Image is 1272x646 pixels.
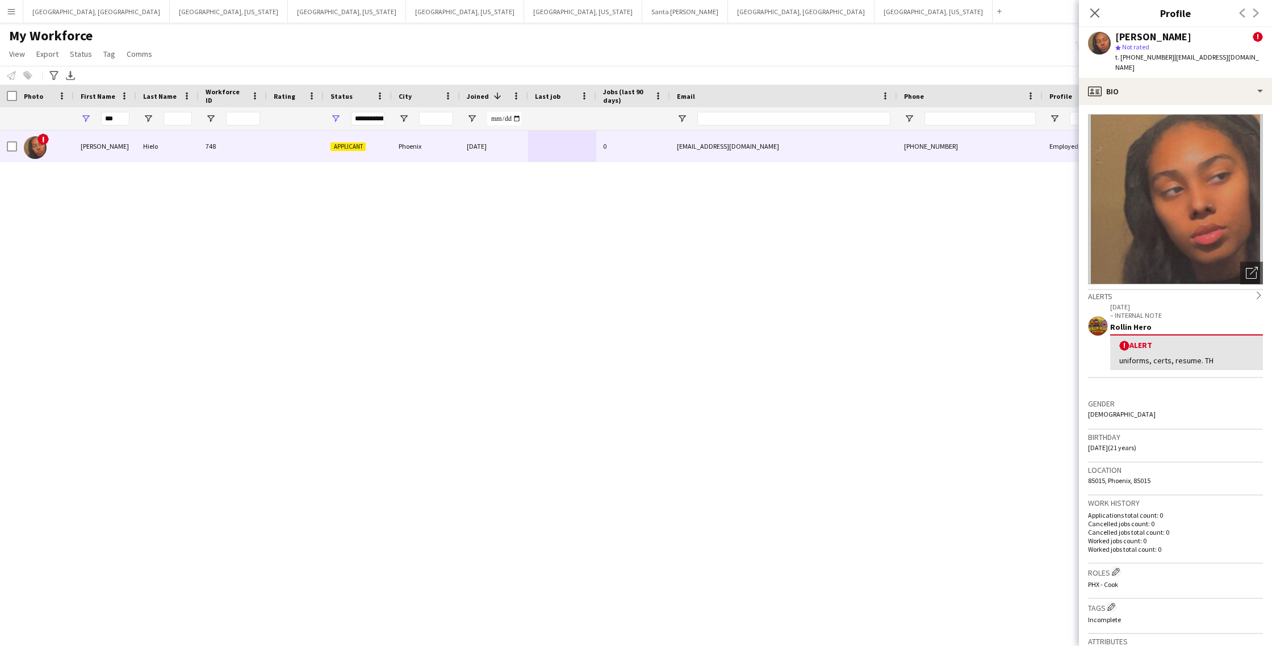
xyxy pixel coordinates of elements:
span: Profile [1049,92,1072,100]
app-action-btn: Advanced filters [47,69,61,82]
button: Open Filter Menu [1049,114,1060,124]
p: Incomplete [1088,615,1263,624]
span: | [EMAIL_ADDRESS][DOMAIN_NAME] [1115,53,1259,72]
button: [GEOGRAPHIC_DATA], [US_STATE] [874,1,993,23]
span: Export [36,49,58,59]
button: Open Filter Menu [206,114,216,124]
button: [GEOGRAPHIC_DATA], [GEOGRAPHIC_DATA] [23,1,170,23]
span: View [9,49,25,59]
span: Photo [24,92,43,100]
input: Phone Filter Input [924,112,1036,125]
button: [GEOGRAPHIC_DATA], [US_STATE] [170,1,288,23]
h3: Location [1088,465,1263,475]
div: Rollin Hero [1110,322,1263,332]
button: [GEOGRAPHIC_DATA], [GEOGRAPHIC_DATA] [728,1,874,23]
span: City [399,92,412,100]
input: Joined Filter Input [487,112,521,125]
span: Email [677,92,695,100]
span: Applicant [330,142,366,151]
span: Last job [535,92,560,100]
img: Crew avatar or photo [1088,114,1263,284]
p: [DATE] [1110,303,1263,311]
span: [DATE] (21 years) [1088,443,1136,452]
span: Workforce ID [206,87,246,104]
input: Profile Filter Input [1070,112,1108,125]
span: PHX - Cook [1088,580,1118,589]
div: Hielo [136,131,199,162]
button: Santa [PERSON_NAME] [642,1,728,23]
span: [DEMOGRAPHIC_DATA] [1088,410,1156,418]
h3: Work history [1088,498,1263,508]
span: ! [1119,341,1129,351]
span: Joined [467,92,489,100]
span: t. [PHONE_NUMBER] [1115,53,1174,61]
a: Tag [99,47,120,61]
input: Last Name Filter Input [164,112,192,125]
button: Open Filter Menu [81,114,91,124]
span: Comms [127,49,152,59]
div: 0 [596,131,670,162]
button: Open Filter Menu [904,114,914,124]
h3: Profile [1079,6,1272,20]
span: Phone [904,92,924,100]
input: Workforce ID Filter Input [226,112,260,125]
button: Open Filter Menu [467,114,477,124]
p: Cancelled jobs total count: 0 [1088,528,1263,536]
div: uniforms, certs, resume. TH [1119,355,1254,366]
a: Export [32,47,63,61]
span: Status [330,92,353,100]
input: City Filter Input [419,112,453,125]
span: Jobs (last 90 days) [603,87,650,104]
button: [GEOGRAPHIC_DATA], [US_STATE] [524,1,642,23]
div: [EMAIL_ADDRESS][DOMAIN_NAME] [670,131,897,162]
span: First Name [81,92,115,100]
span: 85015, Phoenix, 85015 [1088,476,1150,485]
div: Open photos pop-in [1240,262,1263,284]
p: Cancelled jobs count: 0 [1088,519,1263,528]
div: [PERSON_NAME] [1115,32,1191,42]
button: Open Filter Menu [330,114,341,124]
p: Worked jobs total count: 0 [1088,545,1263,553]
span: Status [70,49,92,59]
h3: Roles [1088,566,1263,578]
button: Open Filter Menu [143,114,153,124]
div: Alerts [1088,289,1263,301]
span: Tag [103,49,115,59]
h3: Tags [1088,601,1263,613]
span: Rating [274,92,295,100]
div: Bio [1079,78,1272,105]
input: Email Filter Input [697,112,890,125]
div: [DATE] [460,131,528,162]
h3: Birthday [1088,432,1263,442]
button: Open Filter Menu [399,114,409,124]
app-action-btn: Export XLSX [64,69,77,82]
h3: Gender [1088,398,1263,409]
img: Alejandra Hielo [24,136,47,159]
div: [PERSON_NAME] [74,131,136,162]
a: Status [65,47,97,61]
div: [PHONE_NUMBER] [897,131,1043,162]
p: Worked jobs count: 0 [1088,536,1263,545]
span: ! [1253,32,1263,42]
div: Phoenix [392,131,460,162]
a: View [5,47,30,61]
div: 748 [199,131,267,162]
a: Comms [122,47,157,61]
span: Not rated [1122,43,1149,51]
p: Applications total count: 0 [1088,511,1263,519]
input: First Name Filter Input [101,112,129,125]
button: [GEOGRAPHIC_DATA], [US_STATE] [288,1,406,23]
button: Open Filter Menu [677,114,687,124]
button: [GEOGRAPHIC_DATA], [US_STATE] [406,1,524,23]
span: Last Name [143,92,177,100]
p: – INTERNAL NOTE [1110,311,1263,320]
span: ! [37,133,49,145]
div: Employed Crew [1043,131,1115,162]
span: My Workforce [9,27,93,44]
div: Alert [1119,340,1254,351]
